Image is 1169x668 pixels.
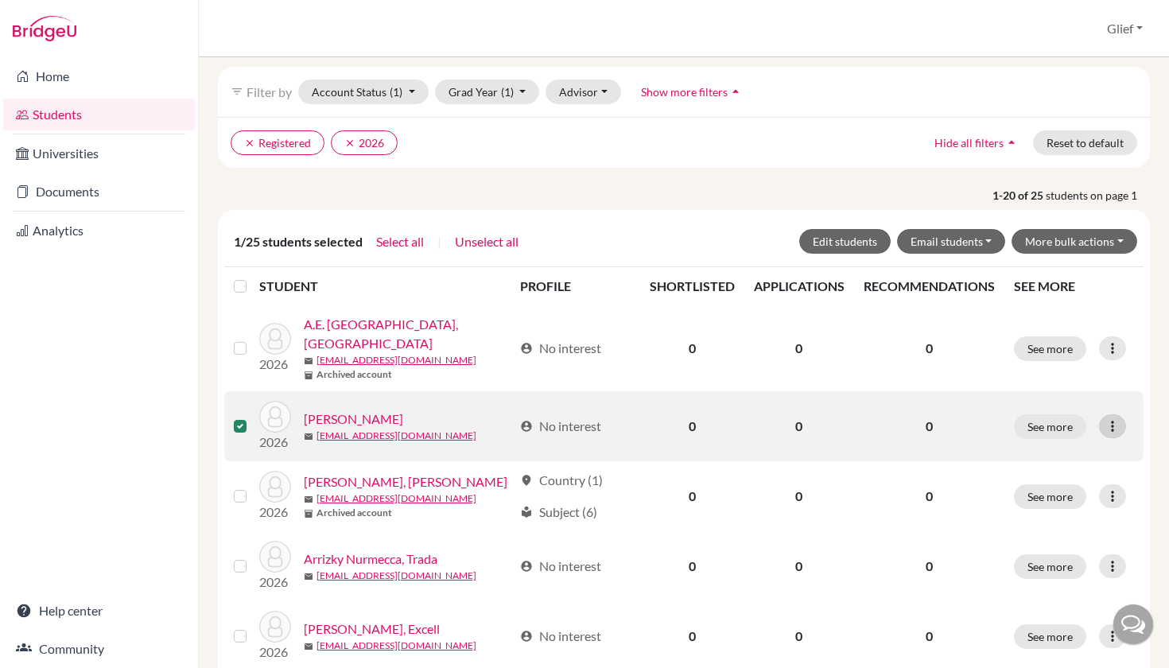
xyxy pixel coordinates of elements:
span: inventory_2 [304,509,313,518]
span: inventory_2 [304,371,313,380]
img: A.E. Berliadelheid, Vellofencia [259,323,291,355]
a: Documents [3,176,195,208]
th: PROFILE [511,267,640,305]
button: Grad Year(1) [435,80,540,104]
a: Community [3,633,195,665]
img: Allesandro Kadarusman, Clement [259,401,291,433]
span: account_circle [520,560,533,573]
span: account_circle [520,420,533,433]
button: See more [1014,414,1086,439]
i: arrow_drop_up [1004,134,1019,150]
button: See more [1014,484,1086,509]
td: 0 [640,305,744,391]
a: A.E. [GEOGRAPHIC_DATA], [GEOGRAPHIC_DATA] [304,315,513,353]
button: Account Status(1) [298,80,429,104]
th: RECOMMENDATIONS [854,267,1004,305]
p: 2026 [259,573,291,592]
span: students on page 1 [1046,187,1150,204]
span: account_circle [520,342,533,355]
button: Advisor [546,80,621,104]
span: 1/25 students selected [234,232,363,251]
a: [PERSON_NAME], Excell [304,619,440,639]
a: Universities [3,138,195,169]
a: [EMAIL_ADDRESS][DOMAIN_NAME] [317,569,476,583]
span: (1) [501,85,514,99]
img: Angely Chapman, Tamariska [259,471,291,503]
div: No interest [520,627,601,646]
span: Filter by [247,84,292,99]
button: Hide all filtersarrow_drop_up [921,130,1033,155]
div: No interest [520,339,601,358]
button: Unselect all [454,231,519,252]
a: Students [3,99,195,130]
p: 2026 [259,503,291,522]
span: account_circle [520,630,533,643]
p: 2026 [259,355,291,374]
strong: 1-20 of 25 [992,187,1046,204]
span: (1) [390,85,402,99]
p: 0 [864,627,995,646]
button: See more [1014,554,1086,579]
span: mail [304,572,313,581]
td: 0 [640,531,744,601]
button: clearRegistered [231,130,324,155]
a: [PERSON_NAME], [PERSON_NAME] [304,472,507,491]
th: STUDENT [259,267,511,305]
p: 0 [864,487,995,506]
span: Help [37,11,69,25]
button: See more [1014,624,1086,649]
button: Select all [375,231,425,252]
button: Reset to default [1033,130,1137,155]
td: 0 [640,461,744,531]
a: Arrizky Nurmecca, Trada [304,550,437,569]
button: See more [1014,336,1086,361]
td: 0 [640,391,744,461]
p: 0 [864,557,995,576]
i: arrow_drop_up [728,83,744,99]
span: local_library [520,506,533,518]
p: 2026 [259,433,291,452]
button: Show more filtersarrow_drop_up [627,80,757,104]
a: [EMAIL_ADDRESS][DOMAIN_NAME] [317,491,476,506]
button: More bulk actions [1012,229,1137,254]
th: SEE MORE [1004,267,1144,305]
a: Analytics [3,215,195,247]
span: mail [304,356,313,366]
td: 0 [744,461,854,531]
img: Arya Chandra, Excell [259,611,291,643]
p: 0 [864,417,995,436]
a: [EMAIL_ADDRESS][DOMAIN_NAME] [317,639,476,653]
div: Country (1) [520,471,603,490]
span: location_on [520,474,533,487]
div: No interest [520,557,601,576]
span: mail [304,495,313,504]
i: filter_list [231,85,243,98]
div: No interest [520,417,601,436]
div: Subject (6) [520,503,597,522]
button: Edit students [799,229,891,254]
span: | [437,232,441,251]
a: Help center [3,595,195,627]
a: Home [3,60,195,92]
a: [PERSON_NAME] [304,410,403,429]
i: clear [244,138,255,149]
span: mail [304,432,313,441]
b: Archived account [317,367,392,382]
th: APPLICATIONS [744,267,854,305]
td: 0 [744,531,854,601]
i: clear [344,138,355,149]
p: 2026 [259,643,291,662]
img: Bridge-U [13,16,76,41]
span: Show more filters [641,85,728,99]
td: 0 [744,391,854,461]
b: Archived account [317,506,392,520]
button: clear2026 [331,130,398,155]
button: Glief [1100,14,1150,44]
p: 0 [864,339,995,358]
span: mail [304,642,313,651]
img: Arrizky Nurmecca, Trada [259,541,291,573]
a: [EMAIL_ADDRESS][DOMAIN_NAME] [317,353,476,367]
button: Email students [897,229,1006,254]
td: 0 [744,305,854,391]
th: SHORTLISTED [640,267,744,305]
